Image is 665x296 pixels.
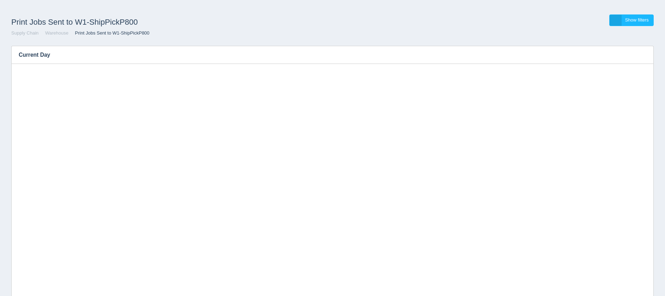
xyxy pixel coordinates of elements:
li: Print Jobs Sent to W1-ShipPickP800 [70,30,150,37]
h3: Current Day [12,46,643,64]
h1: Print Jobs Sent to W1-ShipPickP800 [11,14,333,30]
a: Supply Chain [11,30,38,36]
a: Warehouse [45,30,68,36]
a: Show filters [609,14,654,26]
span: Show filters [625,17,649,23]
